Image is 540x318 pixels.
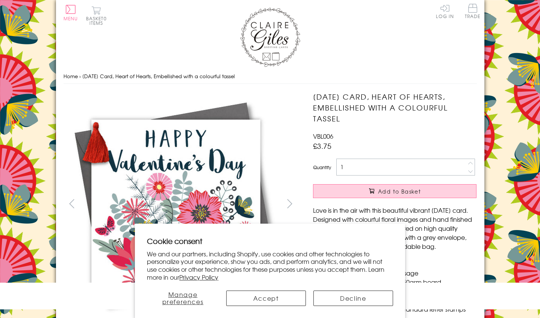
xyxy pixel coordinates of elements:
[64,69,477,84] nav: breadcrumbs
[313,164,331,171] label: Quantity
[313,184,476,198] button: Add to Basket
[63,91,289,317] img: Valentine's Day Card, Heart of Hearts, Embellished with a colourful tassel
[162,290,204,306] span: Manage preferences
[64,5,78,21] button: Menu
[298,91,523,317] img: Valentine's Day Card, Heart of Hearts, Embellished with a colourful tassel
[82,73,235,80] span: [DATE] Card, Heart of Hearts, Embellished with a colourful tassel
[313,91,476,124] h1: [DATE] Card, Heart of Hearts, Embellished with a colourful tassel
[64,73,78,80] a: Home
[226,291,306,306] button: Accept
[64,195,80,212] button: prev
[79,73,81,80] span: ›
[64,15,78,22] span: Menu
[281,195,298,212] button: next
[313,206,476,251] p: Love is in the air with this beautiful vibrant [DATE] card. Designed with colourful floral images...
[147,291,218,306] button: Manage preferences
[465,4,481,20] a: Trade
[147,236,393,246] h2: Cookie consent
[89,15,107,26] span: 0 items
[313,141,331,151] span: £3.75
[86,6,107,25] button: Basket0 items
[179,273,218,282] a: Privacy Policy
[240,8,300,67] img: Claire Giles Greetings Cards
[378,188,421,195] span: Add to Basket
[313,132,333,141] span: VBL006
[313,291,393,306] button: Decline
[436,4,454,18] a: Log In
[465,4,481,18] span: Trade
[147,250,393,281] p: We and our partners, including Shopify, use cookies and other technologies to personalize your ex...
